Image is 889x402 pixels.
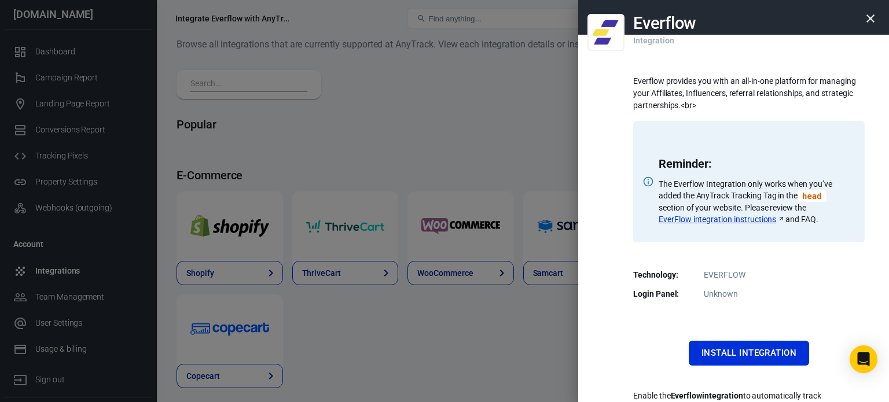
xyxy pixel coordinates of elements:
[640,269,858,281] dd: EVERFLOW
[640,288,858,300] dd: Unknown
[633,23,674,47] p: Integration
[671,391,743,400] strong: Everflow integration
[633,269,691,281] dt: Technology:
[798,190,826,202] code: Click to copy
[593,16,619,49] img: Everflow
[633,288,691,300] dt: Login Panel:
[659,178,851,225] p: The Everflow Integration only works when you’ve added the AnyTrack Tracking Tag in the section of...
[659,158,851,170] p: Reminder:
[659,213,785,225] a: EverFlow integration instructions
[633,14,696,32] h2: Everflow
[689,341,809,365] button: Install Integration
[850,345,877,373] div: Open Intercom Messenger
[633,75,865,112] p: Everflow provides you with an all-in-one platform for managing your Affiliates, Influencers, refe...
